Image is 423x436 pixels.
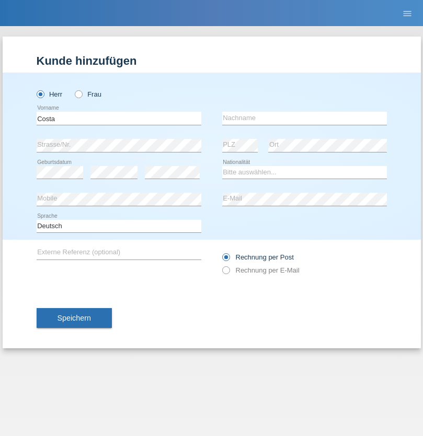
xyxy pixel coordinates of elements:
[37,54,387,67] h1: Kunde hinzufügen
[222,266,229,279] input: Rechnung per E-Mail
[397,10,418,16] a: menu
[37,90,63,98] label: Herr
[37,308,112,328] button: Speichern
[402,8,413,19] i: menu
[222,253,294,261] label: Rechnung per Post
[75,90,82,97] input: Frau
[222,266,300,274] label: Rechnung per E-Mail
[75,90,101,98] label: Frau
[37,90,43,97] input: Herr
[222,253,229,266] input: Rechnung per Post
[58,314,91,322] span: Speichern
